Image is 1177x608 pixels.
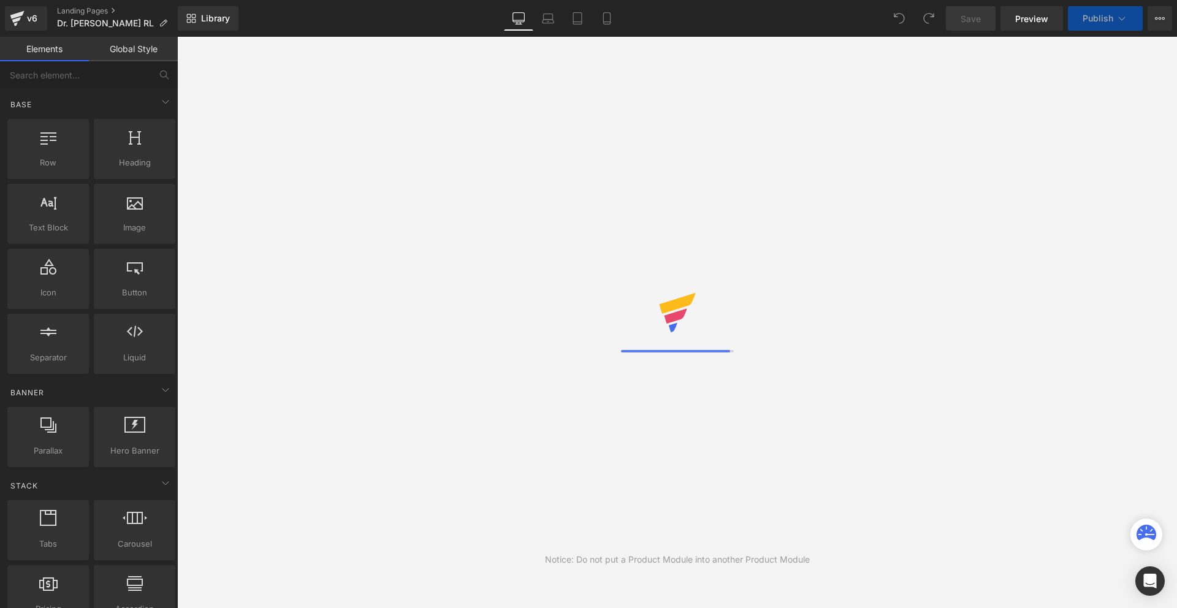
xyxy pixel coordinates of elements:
button: Redo [916,6,941,31]
div: v6 [25,10,40,26]
span: Publish [1083,13,1113,23]
a: Preview [1000,6,1063,31]
span: Preview [1015,12,1048,25]
span: Library [201,13,230,24]
a: Tablet [563,6,592,31]
span: Heading [97,156,172,169]
div: Open Intercom Messenger [1135,566,1165,596]
span: Carousel [97,538,172,550]
a: Laptop [533,6,563,31]
button: Undo [887,6,912,31]
span: Separator [11,351,85,364]
button: Publish [1068,6,1143,31]
div: Notice: Do not put a Product Module into another Product Module [545,553,810,566]
span: Row [11,156,85,169]
span: Dr. [PERSON_NAME] RL [57,18,154,28]
a: Mobile [592,6,622,31]
span: Button [97,286,172,299]
span: Banner [9,387,45,398]
span: Text Block [11,221,85,234]
span: Liquid [97,351,172,364]
a: Landing Pages [57,6,178,16]
span: Parallax [11,444,85,457]
span: Stack [9,480,39,492]
span: Tabs [11,538,85,550]
a: v6 [5,6,47,31]
a: New Library [178,6,238,31]
a: Desktop [504,6,533,31]
a: Global Style [89,37,178,61]
span: Save [961,12,981,25]
button: More [1148,6,1172,31]
span: Icon [11,286,85,299]
span: Hero Banner [97,444,172,457]
span: Base [9,99,33,110]
span: Image [97,221,172,234]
